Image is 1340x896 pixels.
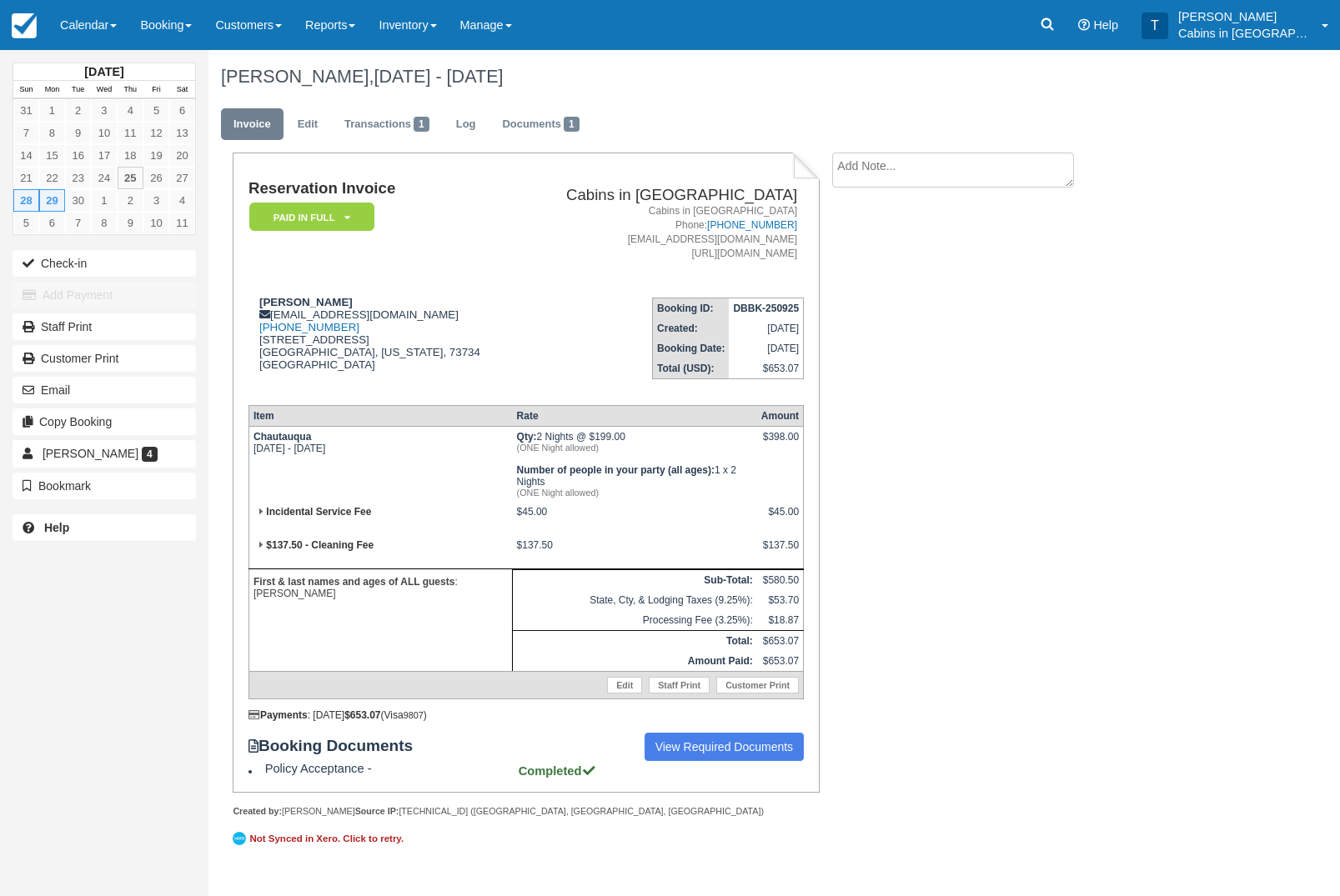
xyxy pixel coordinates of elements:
[221,108,284,141] a: Invoice
[39,189,65,212] a: 29
[65,167,91,189] a: 23
[169,144,195,167] a: 20
[84,65,123,78] strong: [DATE]
[13,313,196,340] a: Staff Print
[1093,18,1118,32] span: Help
[13,377,196,403] button: Email
[118,144,143,167] a: 18
[607,677,642,693] a: Edit
[169,167,195,189] a: 27
[249,203,374,232] em: Paid in Full
[513,535,757,569] td: $137.50
[519,764,597,778] strong: Completed
[142,447,158,462] span: 4
[13,250,196,277] button: Check-in
[13,144,39,167] a: 14
[757,630,804,651] td: $653.07
[65,144,91,167] a: 16
[39,122,65,144] a: 8
[266,539,374,551] strong: $137.50 - Cleaning Fee
[517,464,715,476] strong: Number of people in your party (all ages)
[91,122,117,144] a: 10
[757,569,804,590] td: $580.50
[404,710,424,720] small: 9807
[91,81,117,99] th: Wed
[645,733,805,761] a: View Required Documents
[285,108,330,141] a: Edit
[39,167,65,189] a: 22
[716,677,799,693] a: Customer Print
[517,431,537,443] strong: Qty
[374,66,503,87] span: [DATE] - [DATE]
[13,408,196,435] button: Copy Booking
[43,447,138,460] span: [PERSON_NAME]
[118,122,143,144] a: 11
[761,431,799,456] div: $398.00
[513,502,757,535] td: $45.00
[143,212,169,234] a: 10
[13,122,39,144] a: 7
[248,709,804,721] div: : [DATE] (Visa )
[513,610,757,631] td: Processing Fee (3.25%):
[143,122,169,144] a: 12
[13,440,196,467] a: [PERSON_NAME] 4
[653,318,730,338] th: Created:
[729,338,803,358] td: [DATE]
[757,590,804,610] td: $53.70
[143,167,169,189] a: 26
[248,737,429,755] strong: Booking Documents
[733,303,799,314] strong: DBBK-250925
[169,189,195,212] a: 4
[729,358,803,379] td: $653.07
[169,99,195,122] a: 6
[118,99,143,122] a: 4
[332,108,442,141] a: Transactions1
[13,514,196,541] a: Help
[248,296,519,392] div: [EMAIL_ADDRESS][DOMAIN_NAME] [STREET_ADDRESS] [GEOGRAPHIC_DATA], [US_STATE], 73734 [GEOGRAPHIC_DATA]
[248,202,369,233] a: Paid in Full
[39,212,65,234] a: 6
[248,405,512,426] th: Item
[169,81,195,99] th: Sat
[517,443,753,453] em: (ONE Night allowed)
[91,144,117,167] a: 17
[65,99,91,122] a: 2
[65,122,91,144] a: 9
[12,13,37,38] img: checkfront-main-nav-mini-logo.png
[143,81,169,99] th: Fri
[169,212,195,234] a: 11
[65,189,91,212] a: 30
[91,189,117,212] a: 1
[513,405,757,426] th: Rate
[39,144,65,167] a: 15
[1178,25,1312,42] p: Cabins in [GEOGRAPHIC_DATA]
[248,709,308,721] strong: Payments
[143,189,169,212] a: 3
[221,67,1201,87] h1: [PERSON_NAME],
[118,167,143,189] a: 25
[259,296,353,308] strong: [PERSON_NAME]
[248,426,512,502] td: [DATE] - [DATE]
[525,187,797,204] h2: Cabins in [GEOGRAPHIC_DATA]
[233,829,408,848] a: Not Synced in Xero. Click to retry.
[1142,13,1168,39] div: T
[265,762,515,775] span: Policy Acceptance -
[118,189,143,212] a: 2
[761,506,799,531] div: $45.00
[729,318,803,338] td: [DATE]
[414,117,429,132] span: 1
[757,405,804,426] th: Amount
[253,576,454,588] strong: First & last names and ages of ALL guests
[513,590,757,610] td: State, Cty, & Lodging Taxes (9.25%):
[564,117,580,132] span: 1
[707,219,797,231] a: [PHONE_NUMBER]
[91,212,117,234] a: 8
[653,298,730,319] th: Booking ID:
[653,358,730,379] th: Total (USD):
[169,122,195,144] a: 13
[39,99,65,122] a: 1
[91,167,117,189] a: 24
[233,805,819,818] div: [PERSON_NAME] [TECHNICAL_ID] ([GEOGRAPHIC_DATA], [GEOGRAPHIC_DATA], [GEOGRAPHIC_DATA])
[65,212,91,234] a: 7
[761,539,799,564] div: $137.50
